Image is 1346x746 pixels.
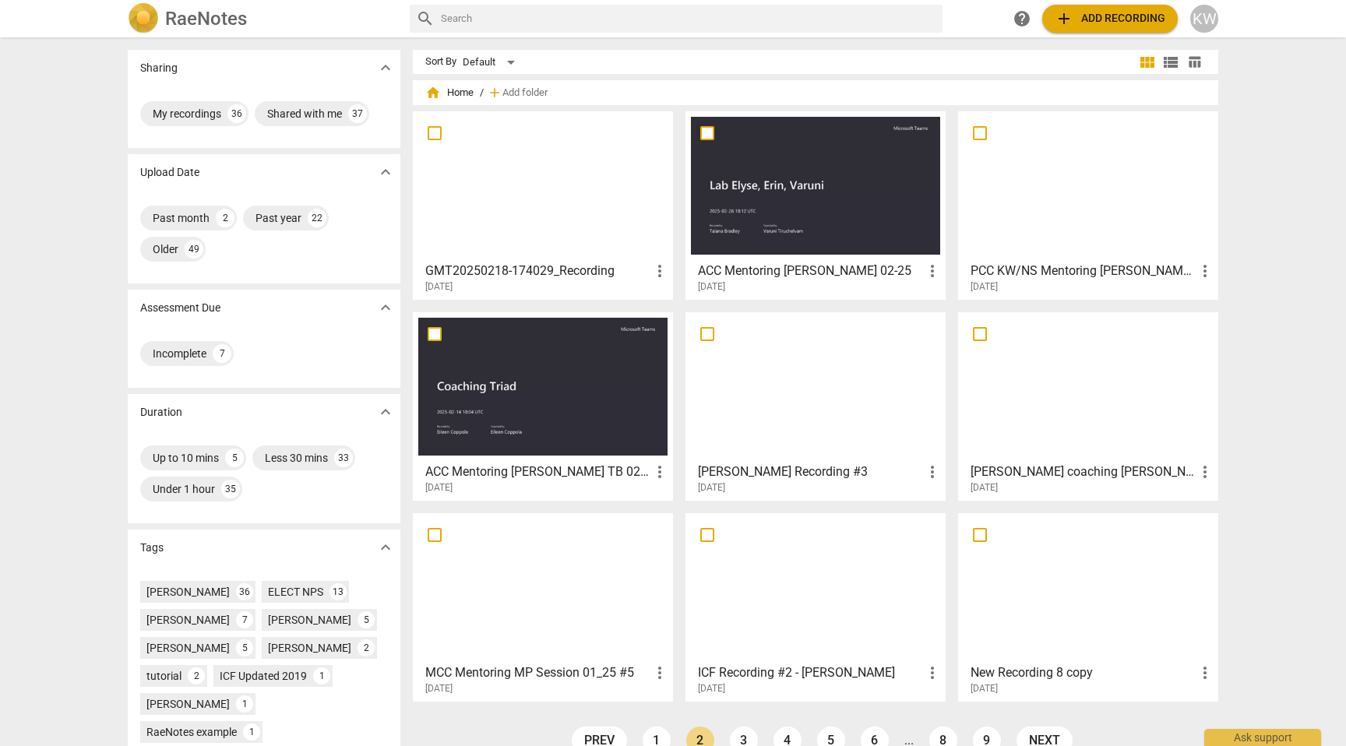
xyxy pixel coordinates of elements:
[964,117,1213,293] a: PCC KW/NS Mentoring [PERSON_NAME] 5_25[DATE]
[153,346,206,361] div: Incomplete
[1204,729,1321,746] div: Ask support
[329,583,347,600] div: 13
[650,463,669,481] span: more_vert
[374,400,397,424] button: Show more
[268,584,323,600] div: ELECT NPS
[267,106,342,121] div: Shared with me
[376,163,395,181] span: expand_more
[213,344,231,363] div: 7
[1136,51,1159,74] button: Tile view
[1196,463,1214,481] span: more_vert
[1055,9,1073,28] span: add
[502,87,548,99] span: Add folder
[425,85,441,100] span: home
[308,209,326,227] div: 22
[358,639,375,656] div: 2
[425,56,456,68] div: Sort By
[416,9,435,28] span: search
[964,318,1213,494] a: [PERSON_NAME] coaching [PERSON_NAME] [DATE][DATE]
[188,667,205,684] div: 2
[441,6,936,31] input: Search
[425,85,474,100] span: Home
[146,668,181,684] div: tutorial
[221,480,240,498] div: 35
[698,262,923,280] h3: ACC Mentoring Erin B 02-25
[923,663,942,682] span: more_vert
[1190,5,1218,33] button: KW
[374,296,397,319] button: Show more
[243,723,260,741] div: 1
[971,262,1196,280] h3: PCC KW/NS Mentoring Dr. Tito V. 5_25
[650,262,669,280] span: more_vert
[146,696,230,712] div: [PERSON_NAME]
[425,682,453,695] span: [DATE]
[698,280,725,294] span: [DATE]
[140,60,178,76] p: Sharing
[487,85,502,100] span: add
[268,612,351,628] div: [PERSON_NAME]
[425,262,650,280] h3: GMT20250218-174029_Recording
[1196,262,1214,280] span: more_vert
[425,481,453,494] span: [DATE]
[374,160,397,184] button: Show more
[334,449,353,467] div: 33
[216,209,234,227] div: 2
[153,106,221,121] div: My recordings
[971,481,998,494] span: [DATE]
[698,682,725,695] span: [DATE]
[376,298,395,317] span: expand_more
[418,318,668,494] a: ACC Mentoring [PERSON_NAME] TB 02_2025[DATE]
[376,403,395,421] span: expand_more
[374,536,397,559] button: Show more
[358,611,375,628] div: 5
[418,519,668,695] a: MCC Mentoring MP Session 01_25 #5[DATE]
[268,640,351,656] div: [PERSON_NAME]
[691,318,940,494] a: [PERSON_NAME] Recording #3[DATE]
[140,164,199,181] p: Upload Date
[236,583,253,600] div: 36
[971,682,998,695] span: [DATE]
[376,58,395,77] span: expand_more
[923,463,942,481] span: more_vert
[1161,53,1180,72] span: view_list
[698,463,923,481] h3: Linda Recording #3
[698,663,923,682] h3: ICF Recording #2 - Linda
[153,210,210,226] div: Past month
[480,87,484,99] span: /
[691,117,940,293] a: ACC Mentoring [PERSON_NAME] 02-25[DATE]
[374,56,397,79] button: Show more
[923,262,942,280] span: more_vert
[1008,5,1036,33] a: Help
[255,210,301,226] div: Past year
[140,540,164,556] p: Tags
[153,481,215,497] div: Under 1 hour
[698,481,725,494] span: [DATE]
[650,663,669,682] span: more_vert
[140,404,182,421] p: Duration
[227,104,246,123] div: 36
[1013,9,1031,28] span: help
[1196,663,1214,682] span: more_vert
[348,104,367,123] div: 37
[376,538,395,557] span: expand_more
[225,449,244,467] div: 5
[964,519,1213,695] a: New Recording 8 copy[DATE]
[1182,51,1206,74] button: Table view
[463,50,520,75] div: Default
[128,3,159,34] img: Logo
[265,450,328,466] div: Less 30 mins
[313,667,330,684] div: 1
[1138,53,1157,72] span: view_module
[128,3,397,34] a: LogoRaeNotes
[971,280,998,294] span: [DATE]
[1042,5,1178,33] button: Upload
[146,640,230,656] div: [PERSON_NAME]
[236,639,253,656] div: 5
[220,668,307,684] div: ICF Updated 2019
[425,663,650,682] h3: MCC Mentoring MP Session 01_25 #5
[1187,55,1202,69] span: table_chart
[971,463,1196,481] h3: Rodney coaching Matt 6-3-22
[153,241,178,257] div: Older
[146,612,230,628] div: [PERSON_NAME]
[140,300,220,316] p: Assessment Due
